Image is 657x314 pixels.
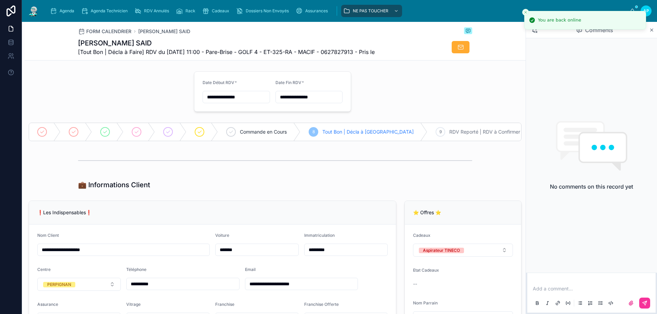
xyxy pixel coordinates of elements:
[203,80,234,85] span: Date Début RDV
[48,5,79,17] a: Agenda
[294,5,333,17] a: Assurances
[126,302,141,307] span: Vitrage
[79,5,132,17] a: Agenda Technicien
[246,8,289,14] span: Dossiers Non Envoyés
[91,8,128,14] span: Agenda Technicien
[27,5,40,16] img: App logo
[47,282,71,287] div: PERPIGNAN
[86,28,131,35] span: FORM CALENDRIER
[185,8,195,14] span: Rack
[37,302,58,307] span: Assurance
[413,244,513,257] button: Select Button
[37,209,92,215] span: ❗Les Indispensables❗
[126,267,146,272] span: Téléphone
[304,233,335,238] span: Immatriculation
[341,5,402,17] a: NE PAS TOUCHER
[413,281,417,287] span: --
[215,302,234,307] span: Franchise
[45,3,630,18] div: scrollable content
[60,8,74,14] span: Agenda
[37,233,59,238] span: Nom Client
[200,5,234,17] a: Cadeaux
[144,8,169,14] span: RDV Annulés
[78,38,375,48] h1: [PERSON_NAME] SAID
[215,233,229,238] span: Voiture
[413,268,439,273] span: Etat Cadeaux
[413,233,430,238] span: Cadeaux
[643,8,649,14] span: AP
[304,302,339,307] span: Franchise Offerte
[240,128,287,135] span: Commande en Cours
[550,182,633,191] h2: No comments on this record yet
[132,5,174,17] a: RDV Annulés
[439,129,442,135] span: 9
[234,5,294,17] a: Dossiers Non Envoyés
[538,17,581,24] div: You are back online
[449,128,520,135] span: RDV Reporté | RDV à Confirmer
[245,267,256,272] span: Email
[413,300,438,305] span: Nom Parrain
[37,278,121,291] button: Select Button
[78,180,150,190] h1: 💼 Informations Client
[522,9,529,16] button: Close toast
[78,28,131,35] a: FORM CALENDRIER
[312,129,315,135] span: 8
[275,80,301,85] span: Date Fin RDV
[212,8,229,14] span: Cadeaux
[413,209,441,215] span: ⭐ Offres ⭐
[305,8,328,14] span: Assurances
[138,28,190,35] a: [PERSON_NAME] SAID
[174,5,200,17] a: Rack
[78,48,375,56] span: [Tout Bon | Décla à Faire] RDV du [DATE] 11:00 - Pare-Brise - GOLF 4 - ET-325-RA - MACIF - 062782...
[353,8,388,14] span: NE PAS TOUCHER
[37,267,51,272] span: Centre
[585,26,613,34] span: Comments
[322,128,414,135] span: Tout Bon | Décla à [GEOGRAPHIC_DATA]
[423,248,460,253] div: Aspirateur TINECO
